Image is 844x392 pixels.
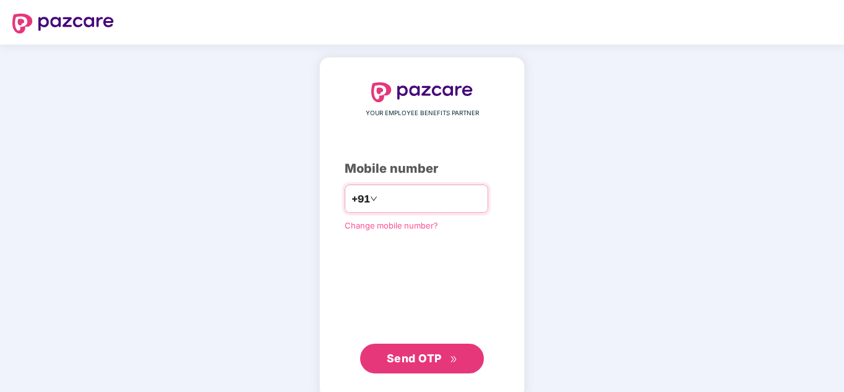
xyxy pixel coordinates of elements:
button: Send OTPdouble-right [360,344,484,373]
img: logo [371,82,473,102]
span: double-right [450,355,458,364]
span: +91 [351,191,370,207]
span: Send OTP [387,352,442,365]
span: down [370,195,377,203]
a: Change mobile number? [345,220,438,230]
span: YOUR EMPLOYEE BENEFITS PARTNER [366,108,479,118]
img: logo [12,14,114,33]
div: Mobile number [345,159,499,178]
